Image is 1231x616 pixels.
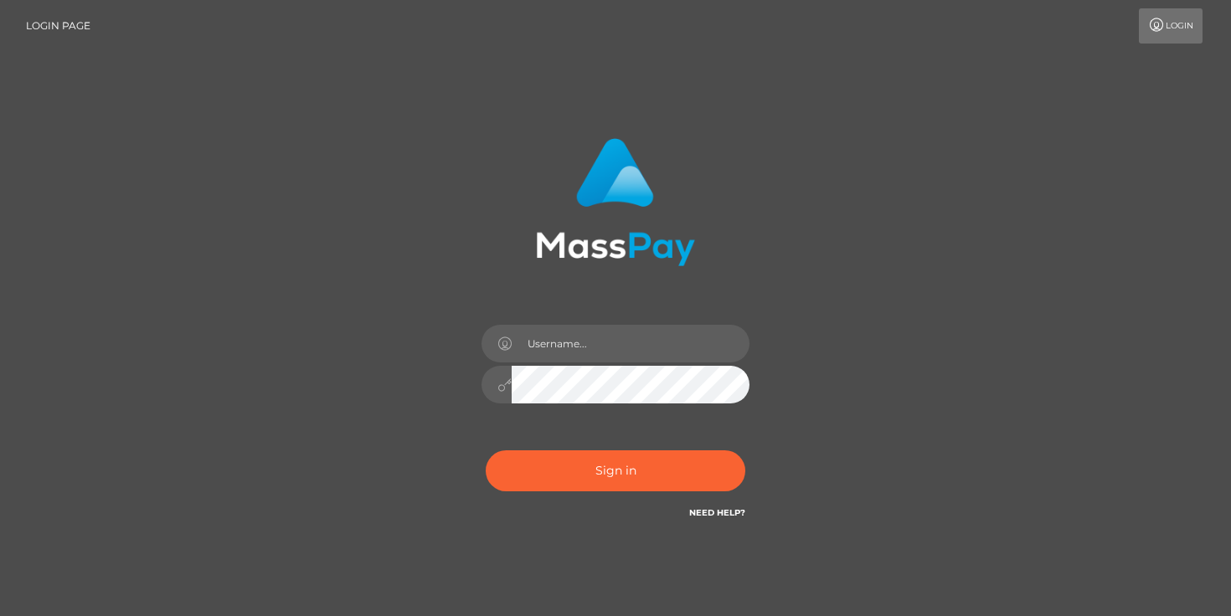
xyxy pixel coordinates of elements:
[536,138,695,266] img: MassPay Login
[512,325,749,362] input: Username...
[689,507,745,518] a: Need Help?
[486,450,745,491] button: Sign in
[1139,8,1203,44] a: Login
[26,8,90,44] a: Login Page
